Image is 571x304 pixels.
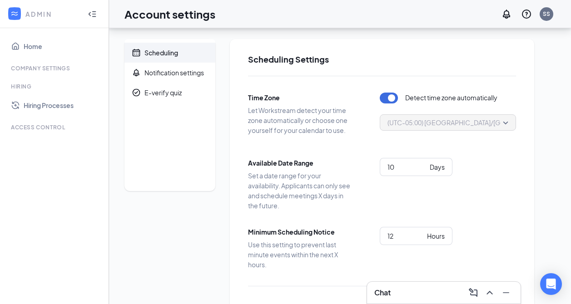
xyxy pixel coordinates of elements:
[144,48,178,57] div: Scheduling
[248,105,353,135] span: Let Workstream detect your time zone automatically or choose one yourself for your calendar to use.
[248,158,353,168] span: Available Date Range
[430,162,445,172] div: Days
[11,64,99,72] div: Company Settings
[132,88,141,97] svg: CheckmarkCircle
[248,54,516,65] h2: Scheduling Settings
[466,285,481,300] button: ComposeMessage
[11,83,99,90] div: Hiring
[124,83,215,103] a: CheckmarkCircleE-verify quiz
[124,63,215,83] a: BellNotification settings
[468,287,479,298] svg: ComposeMessage
[484,287,495,298] svg: ChevronUp
[11,123,99,131] div: Access control
[540,273,562,295] div: Open Intercom Messenger
[521,9,532,20] svg: QuestionInfo
[374,288,391,298] h3: Chat
[24,37,101,55] a: Home
[499,285,513,300] button: Minimize
[24,96,101,114] a: Hiring Processes
[501,9,512,20] svg: Notifications
[25,10,79,19] div: ADMIN
[543,10,550,18] div: SS
[144,88,182,97] div: E-verify quiz
[501,287,511,298] svg: Minimize
[248,240,353,270] span: Use this setting to prevent last minute events within the next X hours.
[144,68,204,77] div: Notification settings
[124,43,215,63] a: CalendarScheduling
[427,231,445,241] div: Hours
[124,6,215,22] h1: Account settings
[405,93,497,103] span: Detect time zone automatically
[482,285,497,300] button: ChevronUp
[132,68,141,77] svg: Bell
[132,48,141,57] svg: Calendar
[248,171,353,211] span: Set a date range for your availability. Applicants can only see and schedule meetings X days in t...
[248,93,353,103] span: Time Zone
[248,227,353,237] span: Minimum Scheduling Notice
[10,9,19,18] svg: WorkstreamLogo
[88,10,97,19] svg: Collapse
